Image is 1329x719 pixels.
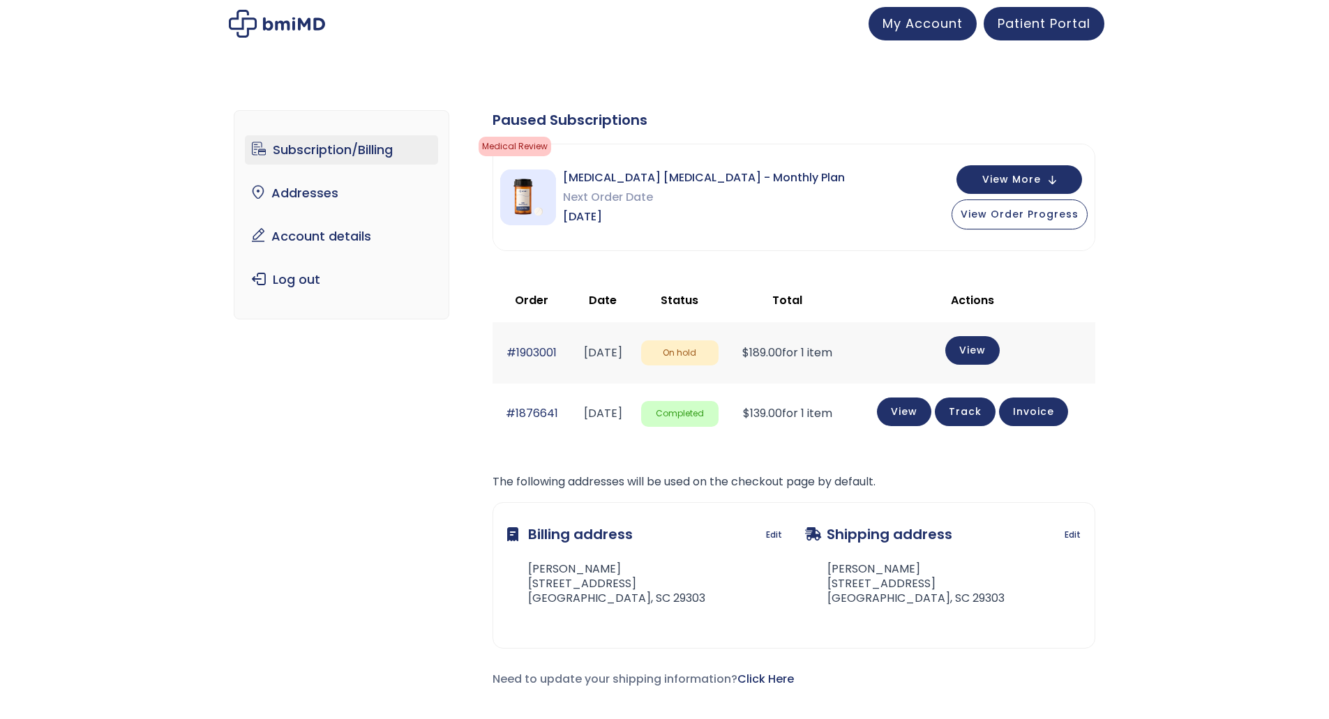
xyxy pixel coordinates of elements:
[772,292,802,308] span: Total
[737,671,794,687] a: Click Here
[742,345,782,361] span: 189.00
[589,292,617,308] span: Date
[951,292,994,308] span: Actions
[493,472,1095,492] p: The following addresses will be used on the checkout page by default.
[956,165,1082,194] button: View More
[563,207,845,227] span: [DATE]
[641,401,718,427] span: Completed
[506,345,557,361] a: #1903001
[961,207,1079,221] span: View Order Progress
[507,562,705,605] address: [PERSON_NAME] [STREET_ADDRESS] [GEOGRAPHIC_DATA], SC 29303
[869,7,977,40] a: My Account
[982,175,1041,184] span: View More
[515,292,548,308] span: Order
[742,345,749,361] span: $
[584,345,622,361] time: [DATE]
[493,110,1095,130] div: Paused Subscriptions
[805,562,1005,605] address: [PERSON_NAME] [STREET_ADDRESS] [GEOGRAPHIC_DATA], SC 29303
[245,265,438,294] a: Log out
[952,199,1088,229] button: View Order Progress
[743,405,750,421] span: $
[661,292,698,308] span: Status
[984,7,1104,40] a: Patient Portal
[766,525,782,545] a: Edit
[245,222,438,251] a: Account details
[883,15,963,32] span: My Account
[479,137,551,156] span: Medical Review
[229,10,325,38] img: My account
[726,384,850,444] td: for 1 item
[945,336,1000,365] a: View
[563,188,845,207] span: Next Order Date
[726,322,850,383] td: for 1 item
[805,517,952,552] h3: Shipping address
[245,135,438,165] a: Subscription/Billing
[641,340,718,366] span: On hold
[584,405,622,421] time: [DATE]
[998,15,1090,32] span: Patient Portal
[245,179,438,208] a: Addresses
[1065,525,1081,545] a: Edit
[743,405,782,421] span: 139.00
[999,398,1068,426] a: Invoice
[506,405,558,421] a: #1876641
[493,671,794,687] span: Need to update your shipping information?
[507,517,633,552] h3: Billing address
[234,110,449,319] nav: Account pages
[935,398,996,426] a: Track
[877,398,931,426] a: View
